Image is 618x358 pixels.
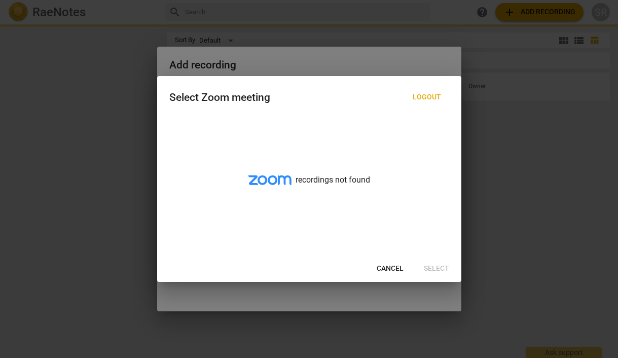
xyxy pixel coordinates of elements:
span: Cancel [377,264,404,274]
div: recordings not found [157,117,461,256]
div: Select Zoom meeting [169,91,270,104]
button: Cancel [369,260,412,278]
button: Logout [405,88,449,106]
span: Logout [413,92,441,102]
